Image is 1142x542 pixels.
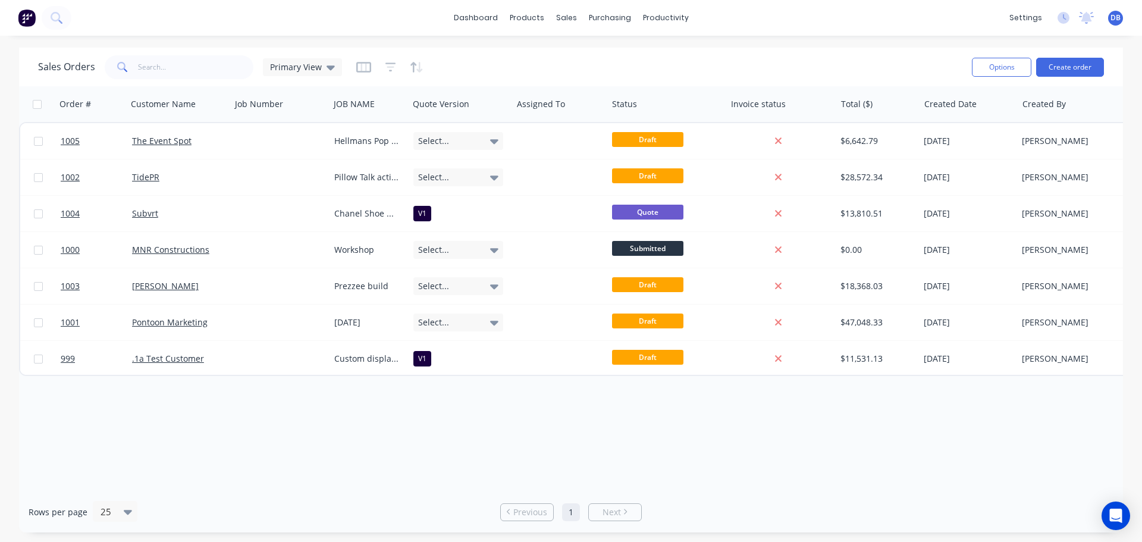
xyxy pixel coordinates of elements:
a: MNR Constructions [132,244,209,255]
span: 1001 [61,317,80,328]
div: Custom display shelving [334,353,400,365]
a: 1004 [61,196,132,231]
div: Created Date [924,98,977,110]
span: Select... [418,171,449,183]
span: 1005 [61,135,80,147]
div: Open Intercom Messenger [1102,502,1130,530]
a: 1002 [61,159,132,195]
span: 1004 [61,208,80,220]
span: Submitted [612,241,683,256]
button: Options [972,58,1031,77]
div: [DATE] [924,353,1012,365]
span: Draft [612,350,683,365]
div: $18,368.03 [840,280,910,292]
a: TidePR [132,171,159,183]
div: Workshop [334,244,400,256]
input: Search... [138,55,254,79]
div: Prezzee build [334,280,400,292]
div: Invoice status [731,98,786,110]
a: Next page [589,506,641,518]
a: 1003 [61,268,132,304]
h1: Sales Orders [38,61,95,73]
div: [DATE] [924,244,1012,256]
span: 999 [61,353,75,365]
div: [DATE] [924,171,1012,183]
a: [PERSON_NAME] [132,280,199,292]
span: Quote [612,205,683,220]
a: 1001 [61,305,132,340]
a: dashboard [448,9,504,27]
span: 1003 [61,280,80,292]
div: sales [550,9,583,27]
span: Previous [513,506,547,518]
img: Factory [18,9,36,27]
span: Draft [612,132,683,147]
a: Previous page [501,506,553,518]
div: productivity [637,9,695,27]
div: $28,572.34 [840,171,910,183]
div: $11,531.13 [840,353,910,365]
div: settings [1003,9,1048,27]
span: Primary View [270,61,322,73]
span: Next [603,506,621,518]
button: Create order [1036,58,1104,77]
div: Created By [1022,98,1066,110]
span: Select... [418,135,449,147]
a: 1000 [61,232,132,268]
div: $6,642.79 [840,135,910,147]
div: Pillow Talk activation [334,171,400,183]
div: JOB NAME [334,98,375,110]
div: [DATE] [924,280,1012,292]
div: $47,048.33 [840,317,910,328]
div: V1 [413,351,431,366]
a: The Event Spot [132,135,192,146]
div: Total ($) [841,98,873,110]
span: Select... [418,244,449,256]
span: Select... [418,280,449,292]
div: $0.00 [840,244,910,256]
span: Draft [612,314,683,328]
div: [DATE] [334,317,400,328]
a: 999 [61,341,132,377]
span: Rows per page [29,506,87,518]
div: products [504,9,550,27]
span: Draft [612,168,683,183]
div: Order # [59,98,91,110]
div: [DATE] [924,317,1012,328]
div: Quote Version [413,98,469,110]
div: Chanel Shoe Modules [334,208,400,220]
div: Assigned To [517,98,565,110]
div: Job Number [235,98,283,110]
div: [DATE] [924,208,1012,220]
a: Page 1 is your current page [562,503,580,521]
span: 1002 [61,171,80,183]
span: 1000 [61,244,80,256]
span: DB [1110,12,1121,23]
div: [DATE] [924,135,1012,147]
div: purchasing [583,9,637,27]
ul: Pagination [495,503,647,521]
div: $13,810.51 [840,208,910,220]
span: Select... [418,317,449,328]
div: V1 [413,206,431,221]
a: 1005 [61,123,132,159]
span: Draft [612,277,683,292]
div: Status [612,98,637,110]
a: Pontoon Marketing [132,317,208,328]
a: .1a Test Customer [132,353,204,364]
div: Hellmans Pop up [334,135,400,147]
div: Customer Name [131,98,196,110]
a: Subvrt [132,208,158,219]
